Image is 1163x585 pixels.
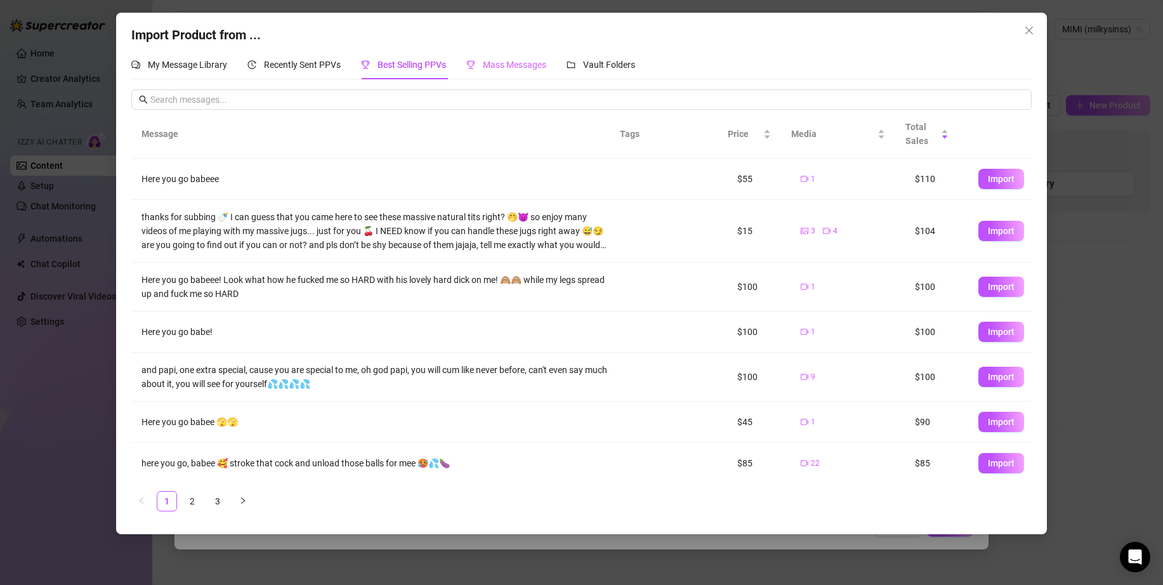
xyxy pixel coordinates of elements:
span: Total Sales [905,120,938,148]
span: 1 [811,173,815,185]
span: video-camera [801,418,808,426]
th: Tags [610,110,686,159]
td: $85 [905,443,968,484]
div: here you go, babee 🥰 stroke that cock and unload those balls for mee 🥵💦🍆 [141,456,608,470]
li: 2 [182,491,202,511]
td: $15 [727,200,791,263]
span: history [247,60,256,69]
button: left [131,491,152,511]
td: $100 [905,312,968,353]
div: thanks for subbing 🍼 I can guess that you came here to see these massive natural tits right? 🤭😈 s... [141,210,608,252]
td: $55 [727,159,791,200]
th: Media [781,110,895,159]
span: Import [988,458,1015,468]
button: Import [978,453,1024,473]
td: $100 [727,263,791,312]
td: $100 [727,353,791,402]
span: 1 [811,281,815,293]
span: Vault Folders [583,60,635,70]
li: Next Page [233,491,253,511]
td: $100 [727,312,791,353]
span: video-camera [801,328,808,336]
span: video-camera [801,283,808,291]
div: Open Intercom Messenger [1120,542,1150,572]
span: Import [988,174,1015,184]
button: Close [1019,20,1039,41]
td: $100 [905,263,968,312]
input: Search messages... [150,93,1023,107]
span: close [1024,25,1034,36]
td: $104 [905,200,968,263]
span: Mass Messages [483,60,546,70]
span: Media [791,127,875,141]
span: video-camera [801,373,808,381]
li: 1 [157,491,177,511]
td: $85 [727,443,791,484]
span: 1 [811,416,815,428]
div: Here you go babee 🫣🫣 [141,415,608,429]
span: Import [988,282,1015,292]
div: Here you go babeee [141,172,608,186]
span: picture [801,227,808,235]
span: trophy [361,60,370,69]
button: Import [978,367,1024,387]
button: Import [978,277,1024,297]
a: 3 [208,492,227,511]
span: 22 [811,457,820,470]
td: $45 [727,402,791,443]
span: video-camera [801,459,808,467]
span: Import [988,417,1015,427]
th: Message [131,110,609,159]
span: Price [728,127,761,141]
span: 9 [811,371,815,383]
span: Import [988,327,1015,337]
th: Price [718,110,781,159]
div: and papi, one extra special, cause you are special to me, oh god papi, you will cum like never be... [141,363,608,391]
button: right [233,491,253,511]
a: 1 [157,492,176,511]
span: trophy [466,60,475,69]
div: Here you go babeee! Look what how he fucked me so HARD with his lovely hard dick on me! 🙈🙈 while ... [141,273,608,301]
div: Here you go babe! [141,325,608,339]
span: 3 [811,225,815,237]
a: 2 [183,492,202,511]
button: Import [978,322,1024,342]
span: comment [131,60,140,69]
span: Best Selling PPVs [378,60,446,70]
td: $90 [905,402,968,443]
span: Recently Sent PPVs [264,60,341,70]
button: Import [978,221,1024,241]
span: Close [1019,25,1039,36]
span: 1 [811,326,815,338]
th: Total Sales [895,110,959,159]
span: Import [988,372,1015,382]
span: Import Product from ... [131,27,261,43]
td: $110 [905,159,968,200]
span: right [239,497,247,504]
span: search [139,95,148,104]
span: Import [988,226,1015,236]
button: Import [978,412,1024,432]
li: Previous Page [131,491,152,511]
span: left [138,497,145,504]
button: Import [978,169,1024,189]
td: $100 [905,353,968,402]
span: video-camera [801,175,808,183]
span: folder [567,60,575,69]
span: video-camera [823,227,831,235]
li: 3 [207,491,228,511]
span: My Message Library [148,60,227,70]
span: 4 [833,225,838,237]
